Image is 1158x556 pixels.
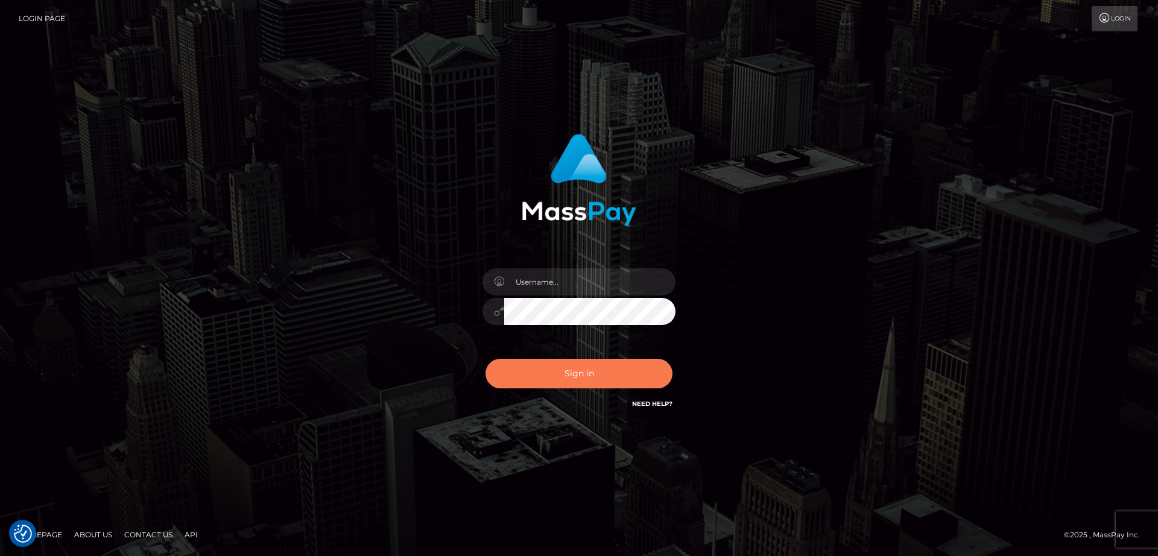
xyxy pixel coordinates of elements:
[180,525,203,544] a: API
[119,525,177,544] a: Contact Us
[522,134,636,226] img: MassPay Login
[1092,6,1137,31] a: Login
[69,525,117,544] a: About Us
[1064,528,1149,542] div: © 2025 , MassPay Inc.
[19,6,65,31] a: Login Page
[486,359,672,388] button: Sign in
[14,525,32,543] img: Revisit consent button
[13,525,67,544] a: Homepage
[632,400,672,408] a: Need Help?
[14,525,32,543] button: Consent Preferences
[504,268,675,295] input: Username...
